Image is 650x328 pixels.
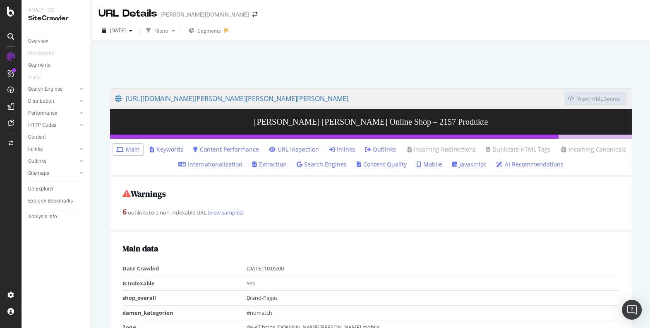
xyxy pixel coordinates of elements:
div: Content [28,133,46,142]
a: Content [28,133,86,142]
a: Url Explorer [28,185,86,193]
a: Javascript [452,160,486,169]
div: Filters [154,27,168,34]
button: Filters [143,24,178,37]
button: View HTML Source [564,92,627,105]
div: Sitemaps [28,169,49,178]
div: SiteCrawler [28,14,85,23]
span: 2023 Sep. 18th [110,27,126,34]
h2: Warnings [122,189,619,198]
a: Performance [28,109,77,118]
a: Mobile [417,160,442,169]
button: Segments [185,24,224,37]
span: Segments [198,27,221,34]
div: URL Details [98,7,157,21]
a: Search Engines [297,160,347,169]
div: View HTML Source [577,95,620,102]
div: Outlinks [28,157,46,166]
h3: [PERSON_NAME] [PERSON_NAME] Online Shop – 2157 Produkte [110,109,632,135]
a: Movements [28,49,62,58]
a: Incoming Redirections [406,145,476,154]
a: Inlinks [329,145,355,154]
button: [DATE] [98,24,136,37]
td: damen_kategorien [122,305,247,320]
div: [PERSON_NAME][DOMAIN_NAME] [161,10,249,19]
a: Visits [28,73,49,82]
td: Yes [247,276,619,291]
div: outlinks to a non-indexable URL [122,207,619,217]
div: Analytics [28,7,85,14]
a: Content Quality [357,160,407,169]
a: Sitemaps [28,169,77,178]
strong: 6 [122,207,127,217]
td: #nomatch [247,305,619,320]
a: Segments [28,61,86,70]
a: Inlinks [28,145,77,154]
div: Overview [28,37,48,46]
a: Analysis Info [28,212,86,221]
a: Explorer Bookmarks [28,197,86,205]
div: Search Engines [28,85,62,94]
a: Overview [28,37,86,46]
div: Movements [28,49,54,58]
a: Outlinks [365,145,396,154]
a: Duplicate HTML Tags [486,145,551,154]
a: Internationalization [178,160,242,169]
a: Content Performance [193,145,259,154]
div: Visits [28,73,41,82]
div: arrow-right-arrow-left [252,12,257,17]
h2: Main data [122,244,619,253]
div: HTTP Codes [28,121,56,130]
a: Keywords [150,145,183,154]
td: Date Crawled [122,261,247,276]
div: Inlinks [28,145,43,154]
td: shop_overall [122,291,247,306]
td: [DATE] 10:05:00 [247,261,619,276]
td: Is Indexable [122,276,247,291]
a: HTTP Codes [28,121,77,130]
a: Incoming Canonicals [561,145,626,154]
a: Distribution [28,97,77,106]
a: AI Recommendations [496,160,564,169]
td: Brand-Pages [247,291,619,306]
div: Explorer Bookmarks [28,197,73,205]
a: Main [116,145,140,154]
div: Distribution [28,97,54,106]
div: Url Explorer [28,185,54,193]
div: Segments [28,61,50,70]
a: Search Engines [28,85,77,94]
a: (view samples) [206,209,244,216]
a: Extraction [252,160,287,169]
div: Performance [28,109,57,118]
a: Outlinks [28,157,77,166]
div: Open Intercom Messenger [622,300,642,320]
div: Analysis Info [28,212,57,221]
a: [URL][DOMAIN_NAME][PERSON_NAME][PERSON_NAME][PERSON_NAME] [115,88,564,109]
a: URL Inspection [269,145,319,154]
